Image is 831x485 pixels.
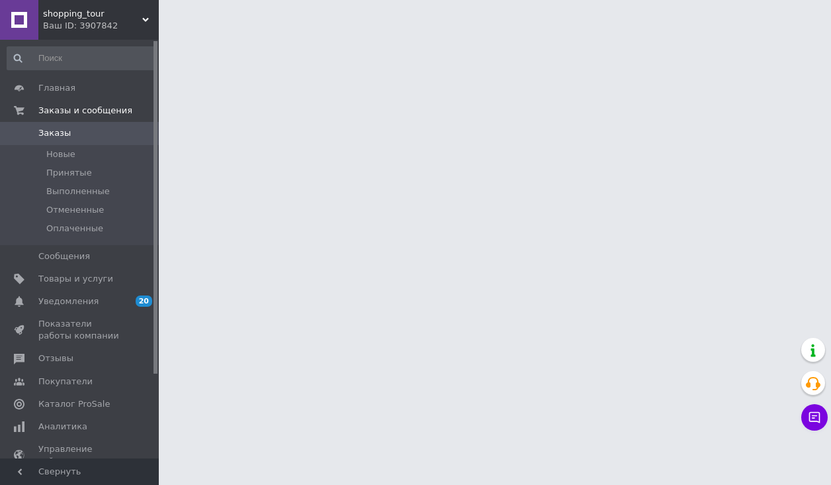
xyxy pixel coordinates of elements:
[38,82,75,94] span: Главная
[46,186,110,197] span: Выполненные
[38,421,87,433] span: Аналитика
[38,398,110,410] span: Каталог ProSale
[38,443,122,467] span: Управление сайтом
[43,20,159,32] div: Ваш ID: 3907842
[38,376,93,388] span: Покупатели
[136,296,152,307] span: 20
[38,273,113,285] span: Товары и услуги
[46,167,92,179] span: Принятые
[38,318,122,342] span: Показатели работы компании
[38,250,90,262] span: Сообщения
[801,404,828,431] button: Чат с покупателем
[46,148,75,160] span: Новые
[46,204,104,216] span: Отмененные
[46,223,103,235] span: Оплаченные
[38,296,99,307] span: Уведомления
[43,8,142,20] span: shopping_tour
[38,105,132,117] span: Заказы и сообщения
[38,127,71,139] span: Заказы
[7,46,156,70] input: Поиск
[38,352,73,364] span: Отзывы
